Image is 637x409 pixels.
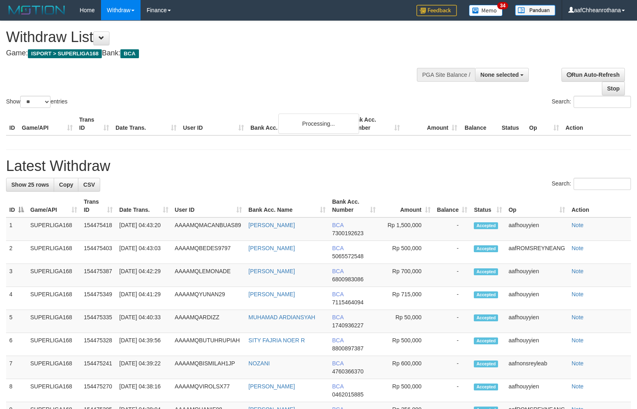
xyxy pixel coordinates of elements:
th: Bank Acc. Name [247,112,346,135]
th: Trans ID [76,112,112,135]
td: 154475270 [80,379,116,402]
a: Show 25 rows [6,178,54,192]
td: AAAAMQYUNAN29 [172,287,245,310]
th: Game/API [19,112,76,135]
td: SUPERLIGA168 [27,241,80,264]
span: Accepted [474,268,498,275]
span: Accepted [474,291,498,298]
a: SITY FAJRIA NOER R [248,337,305,344]
span: Copy 1740936227 to clipboard [332,322,364,329]
span: CSV [83,181,95,188]
td: aafnonsreyleab [505,356,568,379]
span: BCA [332,291,343,297]
span: BCA [332,383,343,390]
a: MUHAMAD ARDIANSYAH [248,314,315,320]
span: 34 [497,2,508,9]
td: SUPERLIGA168 [27,356,80,379]
a: [PERSON_NAME] [248,383,295,390]
span: BCA [332,314,343,320]
th: Amount: activate to sort column ascending [379,194,434,217]
td: - [434,287,471,310]
td: SUPERLIGA168 [27,333,80,356]
label: Search: [552,178,631,190]
td: Rp 500,000 [379,379,434,402]
td: [DATE] 04:42:29 [116,264,171,287]
a: Note [572,337,584,344]
td: aafhouyyien [505,217,568,241]
span: BCA [120,49,139,58]
span: Accepted [474,337,498,344]
td: 154475387 [80,264,116,287]
td: - [434,310,471,333]
th: Balance [460,112,498,135]
a: NOZANI [248,360,270,367]
td: SUPERLIGA168 [27,379,80,402]
th: Date Trans. [112,112,180,135]
span: Copy 7300192623 to clipboard [332,230,364,236]
td: Rp 715,000 [379,287,434,310]
td: - [434,333,471,356]
th: Trans ID: activate to sort column ascending [80,194,116,217]
div: PGA Site Balance / [417,68,475,82]
th: Action [568,194,631,217]
td: 154475328 [80,333,116,356]
td: [DATE] 04:39:56 [116,333,171,356]
th: Status: activate to sort column ascending [471,194,505,217]
th: ID [6,112,19,135]
span: Copy 6800983086 to clipboard [332,276,364,283]
th: Op [526,112,562,135]
td: AAAAMQVIROLSX77 [172,379,245,402]
td: 154475241 [80,356,116,379]
td: [DATE] 04:43:20 [116,217,171,241]
td: - [434,356,471,379]
td: Rp 500,000 [379,241,434,264]
span: ISPORT > SUPERLIGA168 [28,49,102,58]
td: [DATE] 04:39:22 [116,356,171,379]
a: [PERSON_NAME] [248,245,295,251]
td: [DATE] 04:43:03 [116,241,171,264]
img: MOTION_logo.png [6,4,67,16]
span: Copy 8800897387 to clipboard [332,345,364,352]
td: Rp 1,500,000 [379,217,434,241]
th: ID: activate to sort column descending [6,194,27,217]
span: Accepted [474,384,498,390]
a: [PERSON_NAME] [248,268,295,274]
th: User ID [180,112,247,135]
td: aafhouyyien [505,287,568,310]
span: Copy 4760366370 to clipboard [332,368,364,375]
td: 154475335 [80,310,116,333]
img: Feedback.jpg [416,5,457,16]
a: Stop [602,82,625,95]
td: [DATE] 04:38:16 [116,379,171,402]
a: CSV [78,178,100,192]
span: None selected [480,72,519,78]
a: Note [572,268,584,274]
span: BCA [332,360,343,367]
h4: Game: Bank: [6,49,416,57]
td: AAAAMQLEMONADE [172,264,245,287]
td: [DATE] 04:40:33 [116,310,171,333]
span: Accepted [474,245,498,252]
label: Show entries [6,96,67,108]
a: Note [572,360,584,367]
span: BCA [332,245,343,251]
th: Date Trans.: activate to sort column ascending [116,194,171,217]
span: Copy 5065572548 to clipboard [332,253,364,259]
h1: Withdraw List [6,29,416,45]
td: aafhouyyien [505,333,568,356]
td: aafhouyyien [505,264,568,287]
td: 3 [6,264,27,287]
td: 8 [6,379,27,402]
th: Bank Acc. Number: activate to sort column ascending [329,194,379,217]
th: Bank Acc. Name: activate to sort column ascending [245,194,329,217]
a: [PERSON_NAME] [248,222,295,228]
input: Search: [574,96,631,108]
td: - [434,264,471,287]
td: SUPERLIGA168 [27,310,80,333]
a: [PERSON_NAME] [248,291,295,297]
span: BCA [332,222,343,228]
td: 4 [6,287,27,310]
td: aafhouyyien [505,310,568,333]
td: Rp 500,000 [379,333,434,356]
span: Accepted [474,361,498,367]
